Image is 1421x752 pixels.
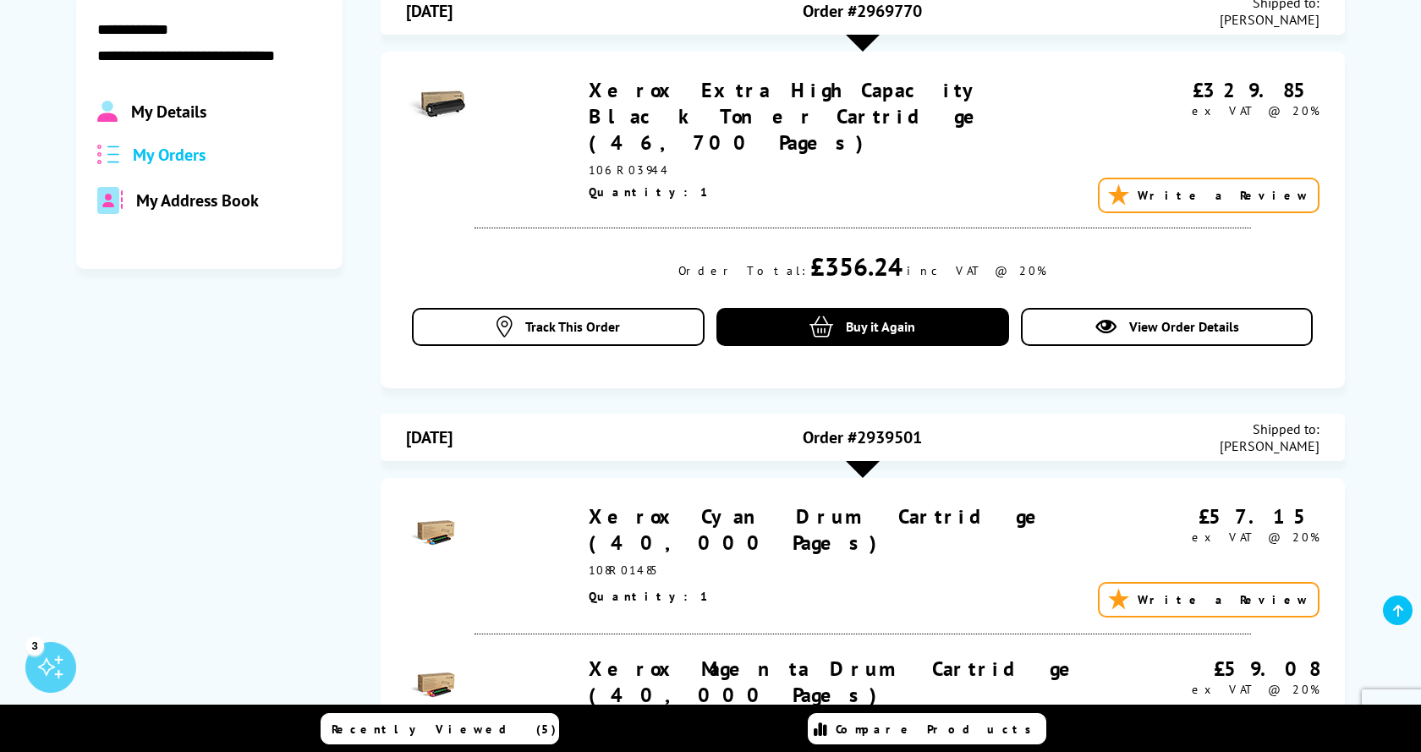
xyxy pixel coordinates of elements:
[589,563,1100,578] div: 108R01485
[716,308,1008,346] a: Buy it Again
[836,722,1040,737] span: Compare Products
[589,162,1100,178] div: 106R03944
[589,77,992,156] a: Xerox Extra High Capacity Black Toner Cartridge (46,700 Pages)
[97,145,119,164] img: all-order.svg
[589,503,1054,556] a: Xerox Cyan Drum Cartridge (40,000 Pages)
[97,101,117,123] img: Profile.svg
[406,426,453,448] span: [DATE]
[1220,11,1319,28] span: [PERSON_NAME]
[1220,420,1319,437] span: Shipped to:
[97,187,123,214] img: address-book-duotone-solid.svg
[1129,318,1239,335] span: View Order Details
[589,184,710,200] span: Quantity: 1
[810,250,903,283] div: £356.24
[133,144,206,166] span: My Orders
[1100,103,1319,118] div: ex VAT @ 20%
[136,189,259,211] span: My Address Book
[25,636,44,655] div: 3
[589,589,710,604] span: Quantity: 1
[406,77,465,136] img: Xerox Extra High Capacity Black Toner Cartridge (46,700 Pages)
[803,426,922,448] span: Order #2939501
[1100,503,1319,530] div: £57.15
[589,656,1088,708] a: Xerox Magenta Drum Cartridge (40,000 Pages)
[1098,178,1319,213] a: Write a Review
[1220,437,1319,454] span: [PERSON_NAME]
[1138,592,1309,607] span: Write a Review
[332,722,557,737] span: Recently Viewed (5)
[1138,188,1309,203] span: Write a Review
[907,263,1046,278] div: inc VAT @ 20%
[846,318,915,335] span: Buy it Again
[1021,308,1313,346] a: View Order Details
[1100,682,1319,697] div: ex VAT @ 20%
[525,318,620,335] span: Track This Order
[1100,530,1319,545] div: ex VAT @ 20%
[1100,77,1319,103] div: £329.85
[412,308,704,346] a: Track This Order
[678,263,806,278] div: Order Total:
[131,101,206,123] span: My Details
[808,713,1046,744] a: Compare Products
[1100,656,1319,682] div: £59.08
[1098,582,1319,618] a: Write a Review
[406,503,465,563] img: Xerox Cyan Drum Cartridge (40,000 Pages)
[321,713,559,744] a: Recently Viewed (5)
[406,656,465,715] img: Xerox Magenta Drum Cartridge (40,000 Pages)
